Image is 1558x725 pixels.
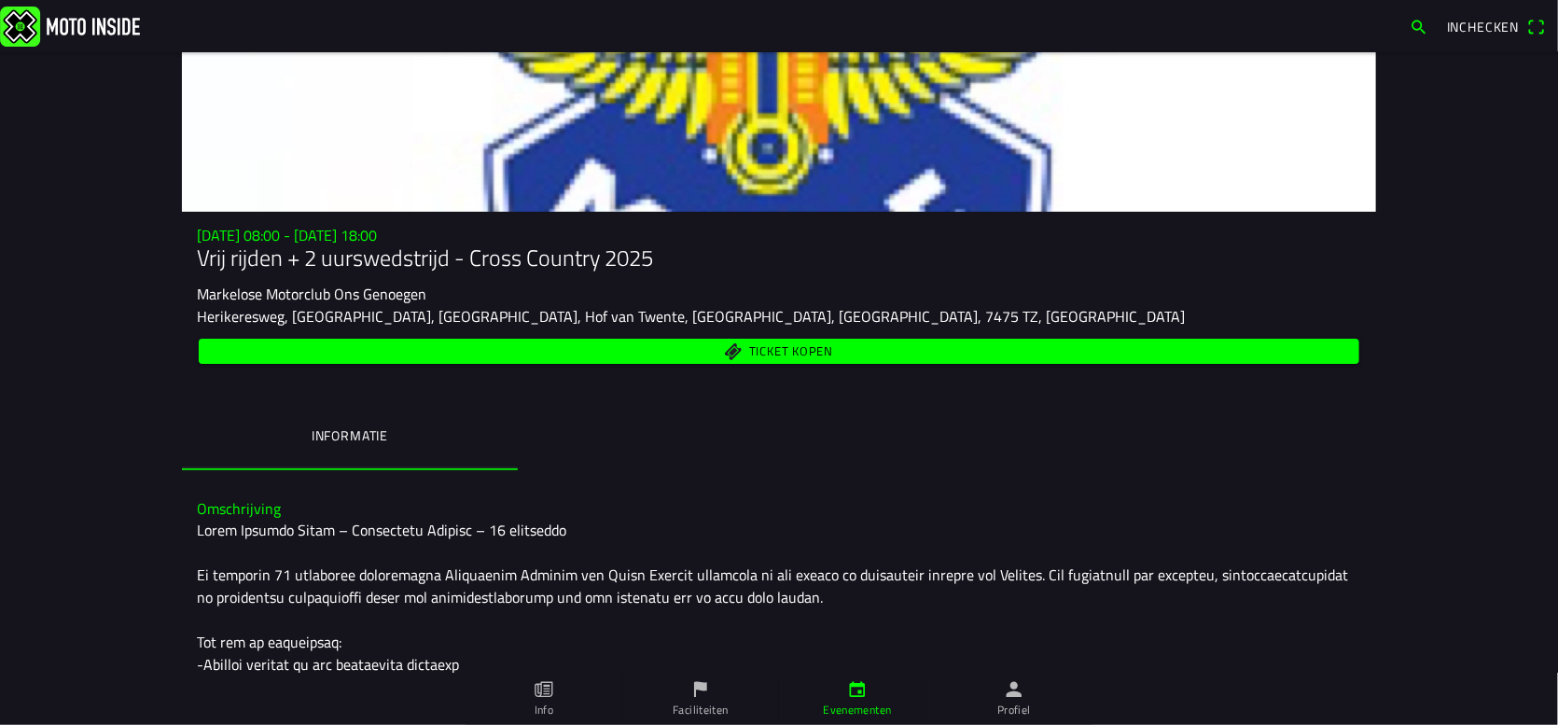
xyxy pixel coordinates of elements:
ion-label: Informatie [312,425,388,446]
span: Inchecken [1447,17,1520,36]
ion-icon: calendar [847,679,868,700]
ion-icon: paper [534,679,554,700]
h3: Omschrijving [197,500,1361,518]
ion-icon: flag [690,679,711,700]
ion-label: Profiel [997,702,1031,718]
a: Incheckenqr scanner [1438,10,1554,42]
ion-label: Evenementen [824,702,892,718]
ion-label: Faciliteiten [673,702,728,718]
a: search [1400,10,1438,42]
ion-icon: person [1004,679,1024,700]
ion-text: Markelose Motorclub Ons Genoegen [197,283,426,305]
h1: Vrij rijden + 2 uurswedstrijd - Cross Country 2025 [197,244,1361,272]
span: Ticket kopen [749,345,833,357]
h3: [DATE] 08:00 - [DATE] 18:00 [197,227,1361,244]
ion-text: Herikeresweg, [GEOGRAPHIC_DATA], [GEOGRAPHIC_DATA], Hof van Twente, [GEOGRAPHIC_DATA], [GEOGRAPHI... [197,305,1185,328]
ion-label: Info [535,702,553,718]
